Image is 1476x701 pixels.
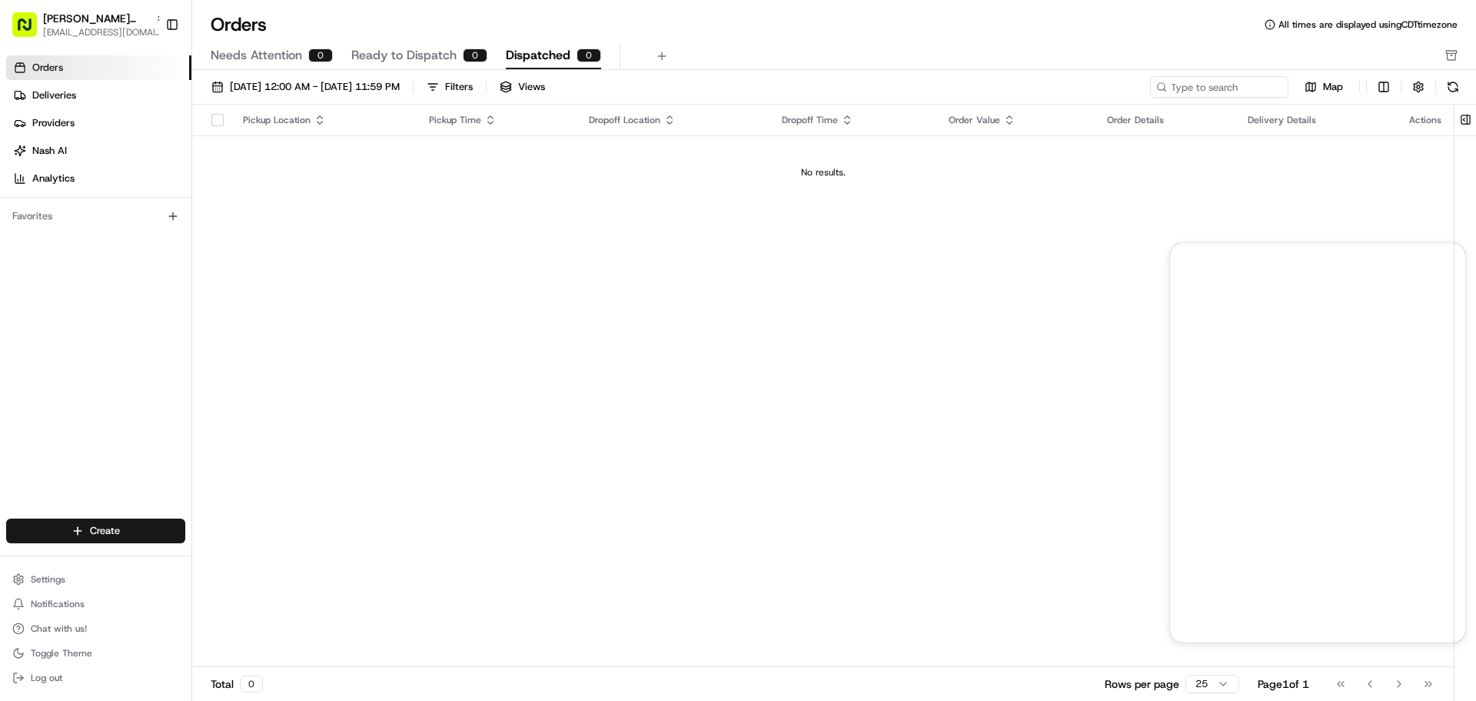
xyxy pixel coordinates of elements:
[32,172,75,185] span: Analytics
[90,524,120,538] span: Create
[211,46,302,65] span: Needs Attention
[1105,676,1179,692] p: Rows per page
[32,116,75,130] span: Providers
[6,139,191,163] a: Nash AI
[204,76,407,98] button: [DATE] 12:00 AM - [DATE] 11:59 PM
[445,80,473,94] div: Filters
[1248,114,1385,126] div: Delivery Details
[577,48,601,62] div: 0
[6,519,185,543] button: Create
[1295,78,1353,96] button: Map
[351,46,457,65] span: Ready to Dispatch
[493,76,552,98] button: Views
[243,114,404,126] div: Pickup Location
[31,573,65,586] span: Settings
[518,80,545,94] span: Views
[949,114,1082,126] div: Order Value
[782,114,923,126] div: Dropoff Time
[1409,114,1441,126] div: Actions
[308,48,333,62] div: 0
[6,166,191,191] a: Analytics
[240,676,263,693] div: 0
[43,11,149,26] button: [PERSON_NAME][GEOGRAPHIC_DATA]
[43,26,166,38] button: [EMAIL_ADDRESS][DOMAIN_NAME]
[32,88,76,102] span: Deliveries
[1427,650,1468,692] iframe: Open customer support
[6,111,191,135] a: Providers
[1442,76,1464,98] button: Refresh
[1150,76,1288,98] input: Type to search
[1258,676,1309,692] div: Page 1 of 1
[32,144,67,158] span: Nash AI
[1278,18,1458,31] span: All times are displayed using CDT timezone
[420,76,480,98] button: Filters
[429,114,564,126] div: Pickup Time
[31,598,85,610] span: Notifications
[1323,80,1343,94] span: Map
[198,166,1448,179] div: No results.
[6,204,185,229] div: Favorites
[1170,243,1465,643] iframe: Customer support window
[6,618,185,639] button: Chat with us!
[6,6,159,43] button: [PERSON_NAME][GEOGRAPHIC_DATA][EMAIL_ADDRESS][DOMAIN_NAME]
[31,647,92,659] span: Toggle Theme
[6,83,191,108] a: Deliveries
[32,61,63,75] span: Orders
[230,80,400,94] span: [DATE] 12:00 AM - [DATE] 11:59 PM
[211,676,263,693] div: Total
[6,569,185,590] button: Settings
[6,593,185,615] button: Notifications
[506,46,570,65] span: Dispatched
[6,55,191,80] a: Orders
[1107,114,1224,126] div: Order Details
[31,623,87,635] span: Chat with us!
[31,672,62,684] span: Log out
[6,667,185,689] button: Log out
[589,114,757,126] div: Dropoff Location
[463,48,487,62] div: 0
[211,12,267,37] h1: Orders
[6,643,185,664] button: Toggle Theme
